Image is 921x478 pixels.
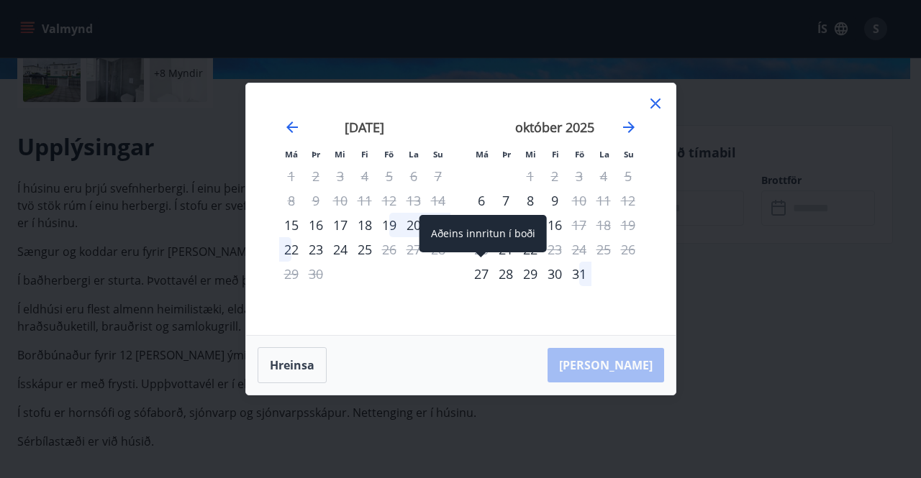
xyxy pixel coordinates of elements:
[591,164,616,188] td: Not available. laugardagur, 4. október 2025
[312,149,320,160] small: Þr
[304,213,328,237] div: 16
[616,237,640,262] td: Not available. sunnudagur, 26. október 2025
[353,164,377,188] td: Not available. fimmtudagur, 4. september 2025
[502,149,511,160] small: Þr
[426,213,450,237] div: 21
[616,164,640,188] td: Not available. sunnudagur, 5. október 2025
[575,149,584,160] small: Fö
[304,262,328,286] td: Not available. þriðjudagur, 30. september 2025
[518,188,543,213] td: Choose miðvikudagur, 8. október 2025 as your check-in date. It’s available.
[518,213,543,237] td: Choose miðvikudagur, 15. október 2025 as your check-in date. It’s available.
[283,119,301,136] div: Move backward to switch to the previous month.
[567,213,591,237] td: Not available. föstudagur, 17. október 2025
[345,119,384,136] strong: [DATE]
[543,237,567,262] td: Not available. fimmtudagur, 23. október 2025
[591,237,616,262] td: Not available. laugardagur, 25. október 2025
[599,149,609,160] small: La
[552,149,559,160] small: Fi
[353,213,377,237] td: Choose fimmtudagur, 18. september 2025 as your check-in date. It’s available.
[353,237,377,262] div: 25
[328,237,353,262] td: Choose miðvikudagur, 24. september 2025 as your check-in date. It’s available.
[567,237,591,262] td: Not available. föstudagur, 24. október 2025
[494,188,518,213] div: 7
[518,188,543,213] div: 8
[279,213,304,237] div: Aðeins innritun í boði
[401,213,426,237] td: Choose laugardagur, 20. september 2025 as your check-in date. It’s available.
[279,237,304,262] div: 22
[377,237,401,262] div: Aðeins útritun í boði
[543,213,567,237] td: Choose fimmtudagur, 16. október 2025 as your check-in date. It’s available.
[518,262,543,286] td: Choose miðvikudagur, 29. október 2025 as your check-in date. It’s available.
[543,188,567,213] div: 9
[567,213,591,237] div: Aðeins útritun í boði
[616,213,640,237] td: Not available. sunnudagur, 19. október 2025
[335,149,345,160] small: Mi
[543,237,567,262] div: Aðeins útritun í boði
[377,188,401,213] td: Not available. föstudagur, 12. september 2025
[476,149,489,160] small: Má
[279,164,304,188] td: Not available. mánudagur, 1. september 2025
[304,164,328,188] td: Not available. þriðjudagur, 2. september 2025
[591,213,616,237] td: Not available. laugardagur, 18. október 2025
[494,188,518,213] td: Choose þriðjudagur, 7. október 2025 as your check-in date. It’s available.
[494,213,518,237] div: 14
[279,262,304,286] td: Not available. mánudagur, 29. september 2025
[567,262,591,286] td: Choose föstudagur, 31. október 2025 as your check-in date. It’s available.
[328,164,353,188] td: Not available. miðvikudagur, 3. september 2025
[377,164,401,188] td: Not available. föstudagur, 5. september 2025
[279,213,304,237] td: Choose mánudagur, 15. september 2025 as your check-in date. It’s available.
[419,215,547,252] div: Aðeins innritun í boði
[328,188,353,213] td: Not available. miðvikudagur, 10. september 2025
[401,237,426,262] td: Not available. laugardagur, 27. september 2025
[426,213,450,237] td: Choose sunnudagur, 21. september 2025 as your check-in date. It’s available.
[624,149,634,160] small: Su
[567,188,591,213] td: Not available. föstudagur, 10. október 2025
[279,188,304,213] td: Not available. mánudagur, 8. september 2025
[328,237,353,262] div: 24
[377,237,401,262] td: Not available. föstudagur, 26. september 2025
[543,262,567,286] div: 30
[494,262,518,286] div: 28
[426,164,450,188] td: Not available. sunnudagur, 7. september 2025
[409,149,419,160] small: La
[401,188,426,213] td: Not available. laugardagur, 13. september 2025
[285,149,298,160] small: Má
[258,347,327,383] button: Hreinsa
[401,213,426,237] div: 20
[494,262,518,286] td: Choose þriðjudagur, 28. október 2025 as your check-in date. It’s available.
[543,188,567,213] td: Choose fimmtudagur, 9. október 2025 as your check-in date. It’s available.
[543,262,567,286] td: Choose fimmtudagur, 30. október 2025 as your check-in date. It’s available.
[469,188,494,213] div: Aðeins innritun í boði
[384,149,394,160] small: Fö
[525,149,536,160] small: Mi
[377,213,401,237] div: 19
[304,237,328,262] div: 23
[567,164,591,188] td: Not available. föstudagur, 3. október 2025
[328,213,353,237] div: 17
[304,188,328,213] td: Not available. þriðjudagur, 9. september 2025
[279,237,304,262] td: Choose mánudagur, 22. september 2025 as your check-in date. It’s available.
[620,119,638,136] div: Move forward to switch to the next month.
[401,164,426,188] td: Not available. laugardagur, 6. september 2025
[543,164,567,188] td: Not available. fimmtudagur, 2. október 2025
[433,149,443,160] small: Su
[469,213,494,237] div: Aðeins innritun í boði
[426,188,450,213] td: Not available. sunnudagur, 14. september 2025
[469,262,494,286] div: Aðeins innritun í boði
[469,262,494,286] td: Choose mánudagur, 27. október 2025 as your check-in date. It’s available.
[518,164,543,188] td: Not available. miðvikudagur, 1. október 2025
[353,237,377,262] td: Choose fimmtudagur, 25. september 2025 as your check-in date. It’s available.
[567,188,591,213] div: Aðeins útritun í boði
[469,188,494,213] td: Choose mánudagur, 6. október 2025 as your check-in date. It’s available.
[353,213,377,237] div: 18
[469,213,494,237] td: Choose mánudagur, 13. október 2025 as your check-in date. It’s available.
[567,262,591,286] div: 31
[616,188,640,213] td: Not available. sunnudagur, 12. október 2025
[543,213,567,237] div: 16
[377,213,401,237] td: Choose föstudagur, 19. september 2025 as your check-in date. It’s available.
[353,188,377,213] td: Not available. fimmtudagur, 11. september 2025
[515,119,594,136] strong: október 2025
[328,213,353,237] td: Choose miðvikudagur, 17. september 2025 as your check-in date. It’s available.
[591,188,616,213] td: Not available. laugardagur, 11. október 2025
[361,149,368,160] small: Fi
